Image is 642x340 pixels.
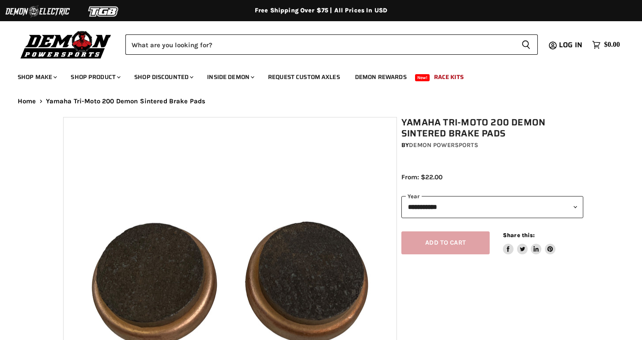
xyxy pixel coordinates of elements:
a: Inside Demon [200,68,260,86]
img: Demon Electric Logo 2 [4,3,71,20]
input: Search [125,34,514,55]
div: by [401,140,583,150]
a: Demon Rewards [348,68,413,86]
span: $0.00 [604,41,620,49]
a: Race Kits [427,68,470,86]
a: Shop Product [64,68,126,86]
select: year [401,196,583,218]
a: Request Custom Axles [261,68,347,86]
h1: Yamaha Tri-Moto 200 Demon Sintered Brake Pads [401,117,583,139]
ul: Main menu [11,64,618,86]
a: Shop Make [11,68,62,86]
span: From: $22.00 [401,173,442,181]
a: $0.00 [588,38,624,51]
aside: Share this: [503,231,555,255]
button: Search [514,34,538,55]
a: Demon Powersports [409,141,478,149]
span: New! [415,74,430,81]
form: Product [125,34,538,55]
span: Yamaha Tri-Moto 200 Demon Sintered Brake Pads [46,98,206,105]
a: Log in [555,41,588,49]
a: Shop Discounted [128,68,199,86]
img: TGB Logo 2 [71,3,137,20]
span: Share this: [503,232,535,238]
span: Log in [559,39,582,50]
a: Home [18,98,36,105]
img: Demon Powersports [18,29,114,60]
